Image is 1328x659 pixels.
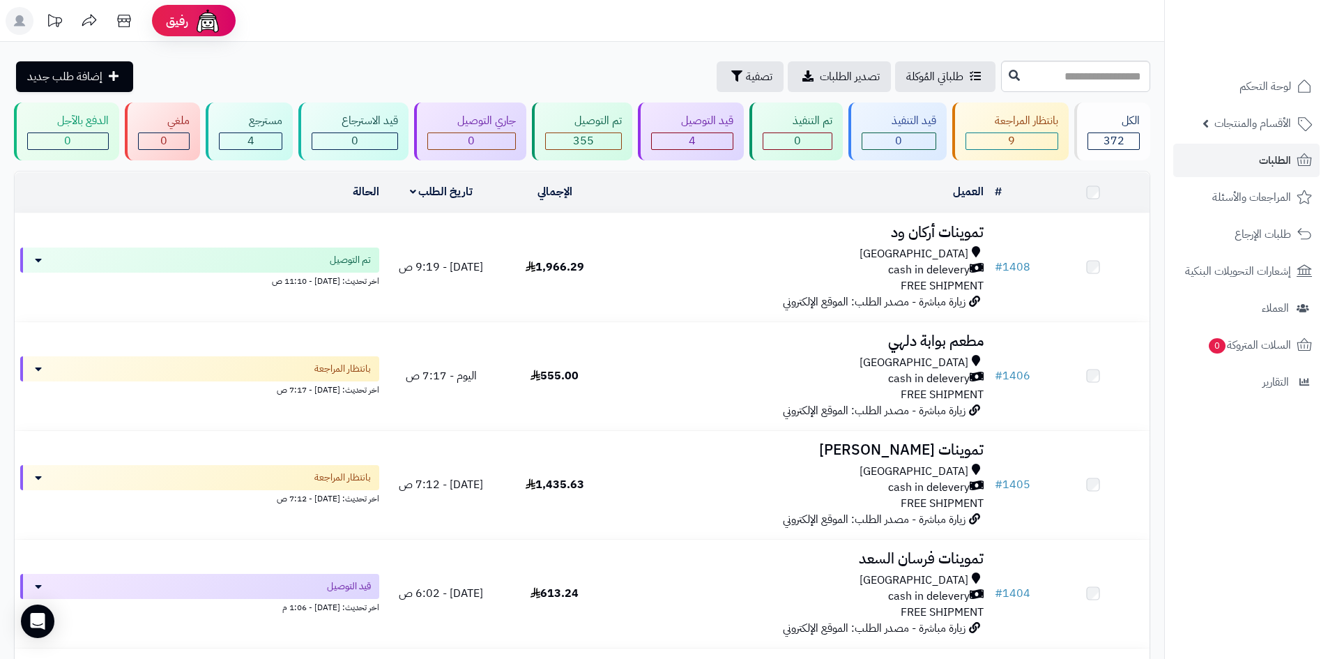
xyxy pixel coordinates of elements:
div: 0 [28,133,108,149]
a: التقارير [1173,365,1320,399]
div: قيد التوصيل [651,113,733,129]
span: زيارة مباشرة - مصدر الطلب: الموقع الإلكتروني [783,294,966,310]
div: 0 [862,133,936,149]
span: 1,435.63 [526,476,584,493]
div: اخر تحديث: [DATE] - 1:06 م [20,599,379,614]
a: مسترجع 4 [203,103,296,160]
span: [GEOGRAPHIC_DATA] [860,464,968,480]
span: طلبات الإرجاع [1235,225,1291,244]
a: قيد الاسترجاع 0 [296,103,411,160]
span: FREE SHIPMENT [901,278,984,294]
span: 9 [1008,132,1015,149]
span: زيارة مباشرة - مصدر الطلب: الموقع الإلكتروني [783,620,966,637]
a: قيد التنفيذ 0 [846,103,949,160]
a: العميل [953,183,984,200]
span: 0 [895,132,902,149]
span: cash in delevery [888,262,970,278]
div: بانتظار المراجعة [966,113,1059,129]
span: قيد التوصيل [327,580,371,593]
a: بانتظار المراجعة 9 [949,103,1072,160]
div: جاري التوصيل [427,113,516,129]
div: 4 [652,133,733,149]
span: 372 [1104,132,1124,149]
div: الكل [1087,113,1140,129]
a: قيد التوصيل 4 [635,103,747,160]
a: إشعارات التحويلات البنكية [1173,255,1320,288]
span: # [995,368,1002,384]
div: 0 [312,133,397,149]
div: اخر تحديث: [DATE] - 7:17 ص [20,381,379,396]
span: cash in delevery [888,480,970,496]
span: تصدير الطلبات [820,68,880,85]
div: Open Intercom Messenger [21,605,54,638]
span: 555.00 [531,368,579,384]
span: [DATE] - 9:19 ص [399,259,483,275]
a: #1405 [995,476,1030,493]
span: 613.24 [531,585,579,602]
a: تم التنفيذ 0 [747,103,846,160]
span: 4 [689,132,696,149]
span: # [995,476,1002,493]
div: تم التوصيل [545,113,623,129]
a: # [995,183,1002,200]
a: #1404 [995,585,1030,602]
span: زيارة مباشرة - مصدر الطلب: الموقع الإلكتروني [783,511,966,528]
a: الحالة [353,183,379,200]
a: ملغي 0 [122,103,204,160]
a: تصدير الطلبات [788,61,891,92]
div: 355 [546,133,622,149]
span: السلات المتروكة [1207,335,1291,355]
span: الطلبات [1259,151,1291,170]
h3: تموينات أركان ود [617,225,984,241]
a: إضافة طلب جديد [16,61,133,92]
a: الدفع بالآجل 0 [11,103,122,160]
span: رفيق [166,13,188,29]
div: 0 [428,133,515,149]
a: طلباتي المُوكلة [895,61,995,92]
div: مسترجع [219,113,282,129]
span: 355 [573,132,594,149]
a: طلبات الإرجاع [1173,218,1320,251]
span: 0 [468,132,475,149]
span: المراجعات والأسئلة [1212,188,1291,207]
div: 9 [966,133,1058,149]
a: الكل372 [1071,103,1153,160]
a: لوحة التحكم [1173,70,1320,103]
div: 4 [220,133,282,149]
span: 0 [1208,338,1226,354]
span: [GEOGRAPHIC_DATA] [860,355,968,371]
h3: تموينات فرسان السعد [617,551,984,567]
span: [DATE] - 7:12 ص [399,476,483,493]
span: FREE SHIPMENT [901,495,984,512]
span: 0 [351,132,358,149]
a: #1406 [995,368,1030,384]
span: cash in delevery [888,371,970,387]
span: إضافة طلب جديد [27,68,102,85]
span: زيارة مباشرة - مصدر الطلب: الموقع الإلكتروني [783,402,966,419]
a: جاري التوصيل 0 [411,103,529,160]
div: قيد الاسترجاع [312,113,398,129]
a: تحديثات المنصة [37,7,72,38]
span: [GEOGRAPHIC_DATA] [860,246,968,262]
a: المراجعات والأسئلة [1173,181,1320,214]
div: اخر تحديث: [DATE] - 7:12 ص [20,490,379,505]
span: بانتظار المراجعة [314,471,371,485]
div: ملغي [138,113,190,129]
a: تم التوصيل 355 [529,103,636,160]
span: تم التوصيل [330,253,371,267]
span: 0 [64,132,71,149]
span: العملاء [1262,298,1289,318]
span: cash in delevery [888,589,970,605]
span: 4 [247,132,254,149]
a: الإجمالي [537,183,572,200]
span: 0 [794,132,801,149]
div: تم التنفيذ [763,113,832,129]
span: بانتظار المراجعة [314,362,371,376]
button: تصفية [717,61,784,92]
span: التقارير [1262,372,1289,392]
span: # [995,585,1002,602]
span: 0 [160,132,167,149]
a: السلات المتروكة0 [1173,328,1320,362]
img: logo-2.png [1233,10,1315,40]
span: لوحة التحكم [1239,77,1291,96]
